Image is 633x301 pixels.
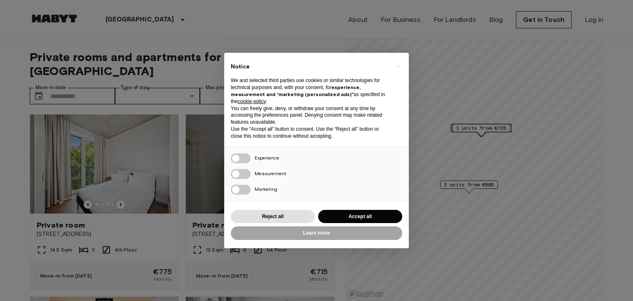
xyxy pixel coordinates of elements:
a: cookie policy [238,99,266,104]
strong: experience, measurement and “marketing (personalized ads)” [231,84,361,97]
p: Use the “Accept all” button to consent. Use the “Reject all” button or close this notice to conti... [231,126,389,140]
button: Reject all [231,210,315,223]
button: Close this notice [392,59,405,73]
span: × [397,61,400,71]
h2: Notice [231,63,389,71]
p: You can freely give, deny, or withdraw your consent at any time by accessing the preferences pane... [231,105,389,126]
span: Measurement [255,170,286,176]
button: Learn more [231,226,402,240]
button: Accept all [318,210,402,223]
span: Experience [255,155,279,161]
span: Marketing [255,186,277,192]
p: We and selected third parties use cookies or similar technologies for technical purposes and, wit... [231,77,389,105]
